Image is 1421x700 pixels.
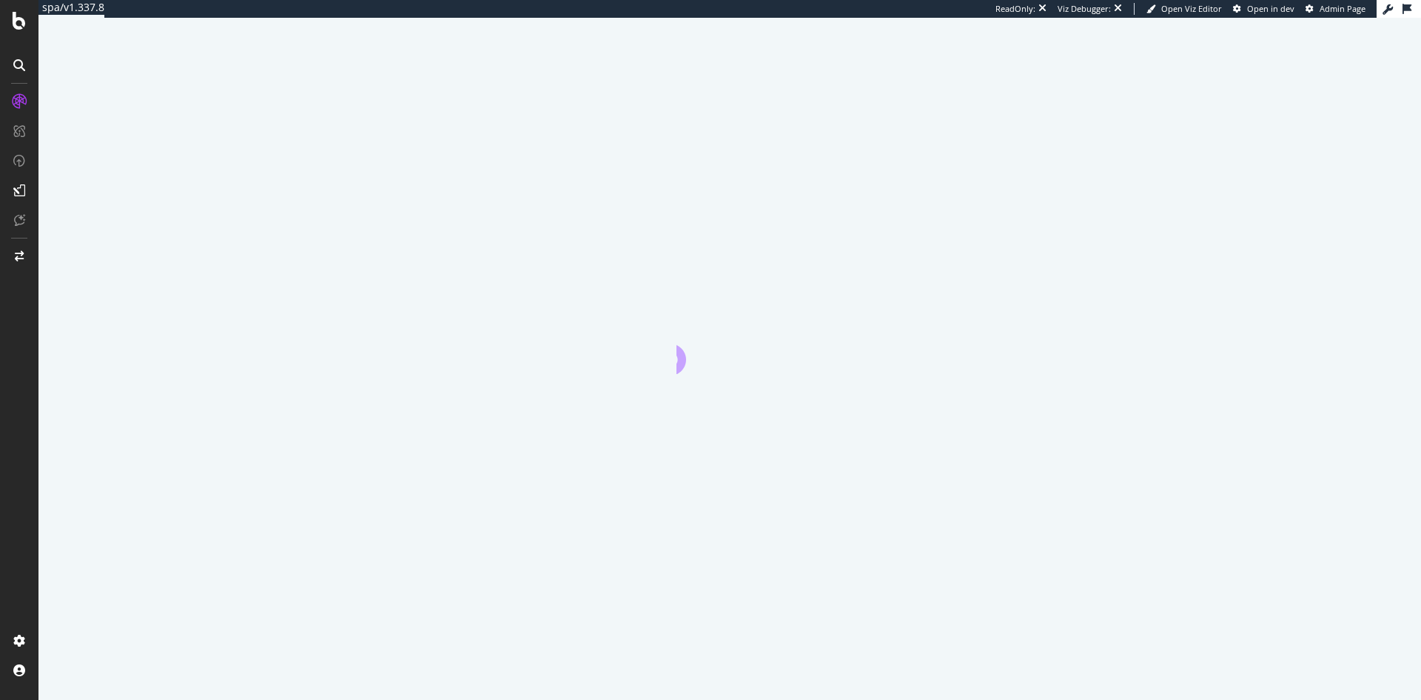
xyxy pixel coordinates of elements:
[1161,3,1222,14] span: Open Viz Editor
[995,3,1035,15] div: ReadOnly:
[1306,3,1365,15] a: Admin Page
[1058,3,1111,15] div: Viz Debugger:
[1233,3,1294,15] a: Open in dev
[1320,3,1365,14] span: Admin Page
[1146,3,1222,15] a: Open Viz Editor
[1247,3,1294,14] span: Open in dev
[676,321,783,374] div: animation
